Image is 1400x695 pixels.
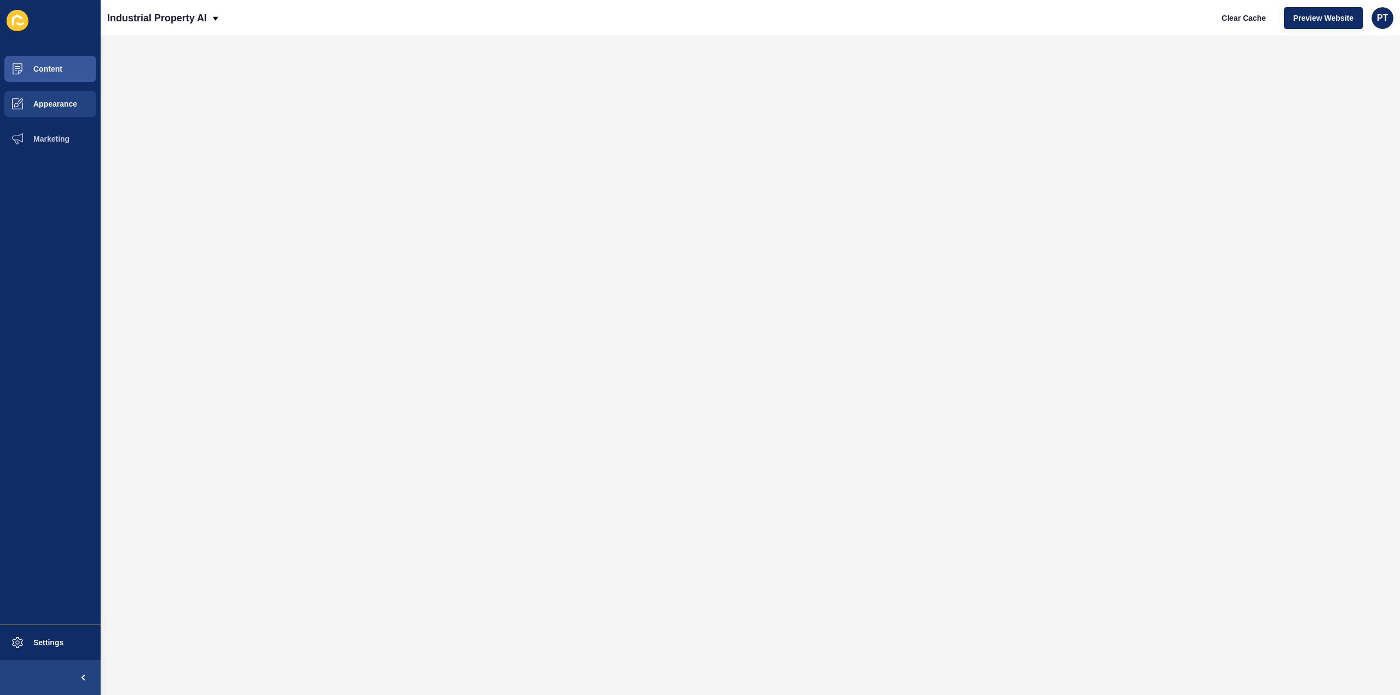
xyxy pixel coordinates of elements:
[1212,7,1275,29] button: Clear Cache
[1222,13,1266,24] span: Clear Cache
[1377,13,1388,24] span: PT
[107,4,207,32] p: Industrial Property AI
[1284,7,1363,29] button: Preview Website
[1293,13,1354,24] span: Preview Website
